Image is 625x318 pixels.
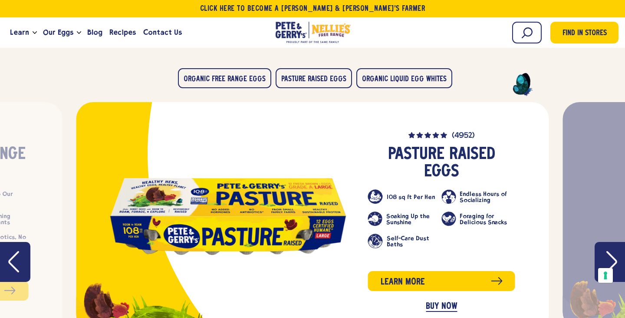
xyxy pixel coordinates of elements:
[512,22,542,43] input: Search
[77,31,81,34] button: Open the dropdown menu for Our Eggs
[276,68,352,88] button: Pasture Raised Eggs
[7,21,33,44] a: Learn
[140,21,185,44] a: Contact Us
[109,27,136,38] span: Recipes
[441,189,515,204] li: Endless Hours of Socializing
[368,189,441,204] li: 108 sq ft Per Hen
[43,27,73,38] span: Our Eggs
[368,130,515,140] a: (4952)
[562,28,607,40] span: Find in Stores
[368,234,441,248] li: Self-Care Dust Baths
[143,27,182,38] span: Contact Us
[106,21,139,44] a: Recipes
[598,268,613,283] button: Your consent preferences for tracking technologies
[84,21,106,44] a: Blog
[381,275,425,289] span: Learn more
[595,242,625,282] button: Next
[87,27,102,38] span: Blog
[426,302,457,312] a: BUY NOW
[368,212,441,226] li: Soaking Up the Sunshine
[356,68,452,88] button: Organic Liquid Egg Whites
[550,22,618,43] a: Find in Stores
[39,21,77,44] a: Our Eggs
[33,31,37,34] button: Open the dropdown menu for Learn
[452,132,475,140] span: (4952)
[441,212,515,226] li: Foraging for Delicious Snacks
[10,27,29,38] span: Learn
[178,68,271,88] button: Organic Free Range Eggs
[368,146,515,181] h3: Pasture Raised Eggs
[368,271,515,291] a: Learn more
